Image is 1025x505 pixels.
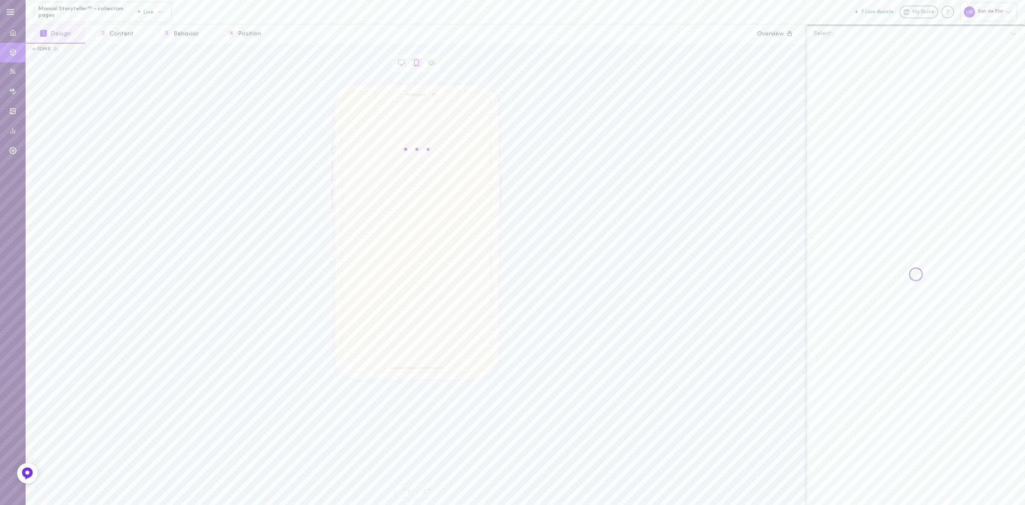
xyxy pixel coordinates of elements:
[33,46,50,52] div: c-32969
[855,9,899,15] a: 7 Live Assets
[138,9,154,15] span: Live
[912,9,934,16] span: My Store
[899,6,938,18] a: My Store
[85,24,148,44] button: 2Content
[149,24,213,44] button: 3Behavior
[26,24,85,44] button: 1Design
[40,30,47,37] span: 1
[163,30,170,37] span: 3
[855,9,893,15] button: 7 Live Assets
[38,6,138,19] span: Manual Storyteller™ - collection pages
[395,484,416,498] span: Undo
[21,467,34,480] img: Feedback Button
[960,3,1017,21] div: Son de Flor
[228,30,234,37] span: 4
[941,6,954,18] div: Knowledge center
[416,484,438,498] span: Redo
[814,31,835,37] div: Select...
[100,30,106,37] span: 2
[743,24,807,44] button: Overview
[213,24,275,44] button: 4Position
